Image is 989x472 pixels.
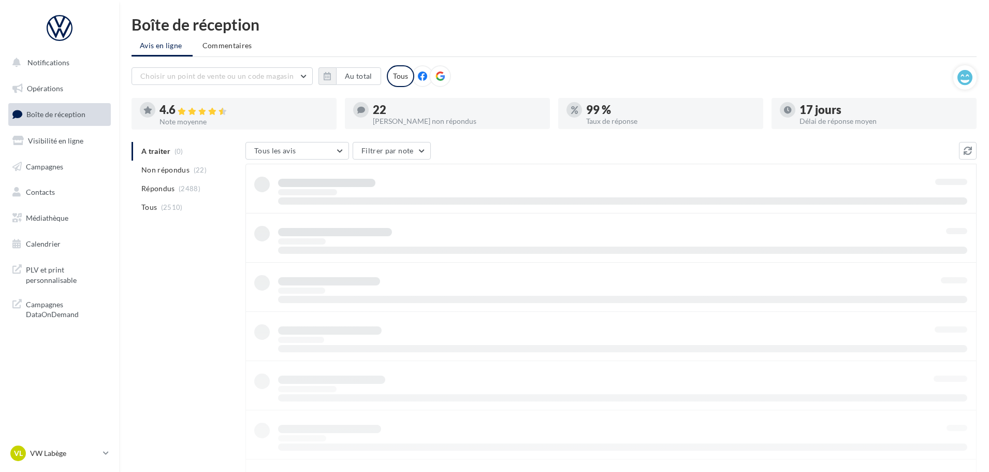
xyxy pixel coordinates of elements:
span: Contacts [26,188,55,196]
span: VL [14,448,23,459]
div: 22 [373,104,542,116]
a: Contacts [6,181,113,203]
span: Campagnes DataOnDemand [26,297,107,320]
span: Choisir un point de vente ou un code magasin [140,71,294,80]
span: Opérations [27,84,63,93]
span: Visibilité en ligne [28,136,83,145]
div: 17 jours [799,104,968,116]
span: Campagnes [26,162,63,170]
div: Tous [387,65,414,87]
span: (22) [194,166,207,174]
span: (2510) [161,203,183,211]
span: Médiathèque [26,213,68,222]
span: Non répondus [141,165,190,175]
div: Note moyenne [159,118,328,125]
div: Boîte de réception [132,17,977,32]
span: Notifications [27,58,69,67]
a: Calendrier [6,233,113,255]
div: [PERSON_NAME] non répondus [373,118,542,125]
div: Délai de réponse moyen [799,118,968,125]
button: Au total [318,67,381,85]
div: 99 % [586,104,755,116]
a: Campagnes [6,156,113,178]
button: Choisir un point de vente ou un code magasin [132,67,313,85]
span: (2488) [179,184,200,193]
span: Boîte de réception [26,110,85,119]
span: Calendrier [26,239,61,248]
div: Taux de réponse [586,118,755,125]
p: VW Labège [30,448,99,459]
span: Répondus [141,183,175,194]
a: Opérations [6,78,113,99]
span: Commentaires [202,41,252,50]
span: Tous [141,202,157,212]
div: 4.6 [159,104,328,116]
a: Boîte de réception [6,103,113,125]
button: Au total [336,67,381,85]
a: Visibilité en ligne [6,130,113,152]
a: PLV et print personnalisable [6,259,113,289]
a: Médiathèque [6,207,113,229]
button: Notifications [6,52,109,74]
a: VL VW Labège [8,444,111,463]
a: Campagnes DataOnDemand [6,293,113,324]
span: PLV et print personnalisable [26,263,107,285]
